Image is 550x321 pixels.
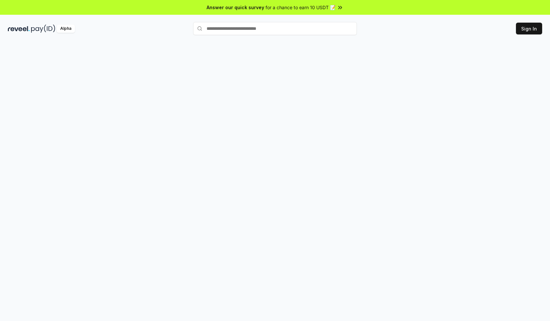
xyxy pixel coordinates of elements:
[516,23,542,34] button: Sign In
[207,4,264,11] span: Answer our quick survey
[31,25,55,33] img: pay_id
[266,4,336,11] span: for a chance to earn 10 USDT 📝
[57,25,75,33] div: Alpha
[8,25,30,33] img: reveel_dark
